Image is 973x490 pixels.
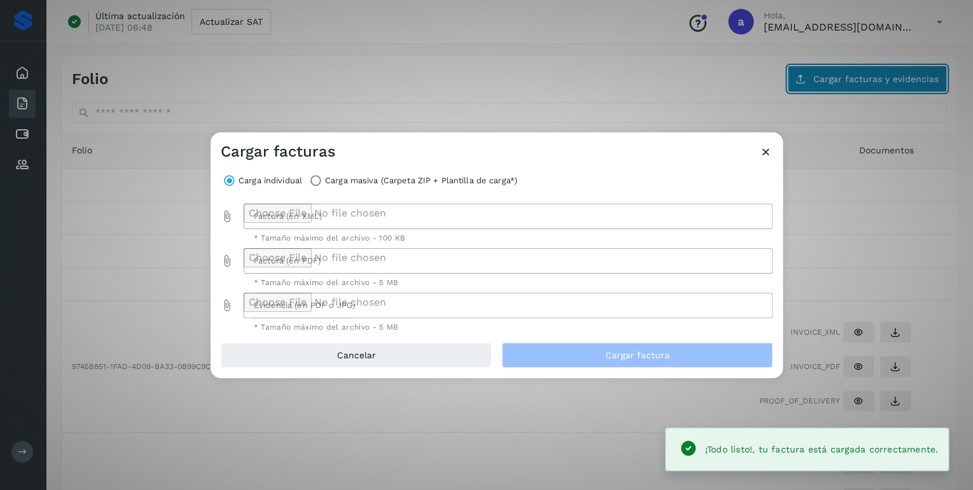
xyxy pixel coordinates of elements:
[238,172,302,190] label: Carga individual
[325,172,518,190] label: Carga masiva (Carpeta ZIP + Plantilla de carga*)
[337,351,376,360] span: Cancelar
[221,299,233,312] i: Evidencia (en PDF o JPG) prepended action
[254,323,763,331] div: * Tamaño máximo del archivo - 5 MB
[254,234,763,242] div: * Tamaño máximo del archivo - 100 KB
[254,279,763,286] div: * Tamaño máximo del archivo - 5 MB
[221,210,233,223] i: Factura (en XML) prepended action
[221,255,233,267] i: Factura (en PDF) prepended action
[705,444,938,454] span: ¡Todo listo!, tu factura está cargada correctamente.
[605,351,670,360] span: Cargar factura
[502,342,773,368] button: Cargar factura
[221,342,492,368] button: Cancelar
[221,143,336,161] h3: Cargar facturas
